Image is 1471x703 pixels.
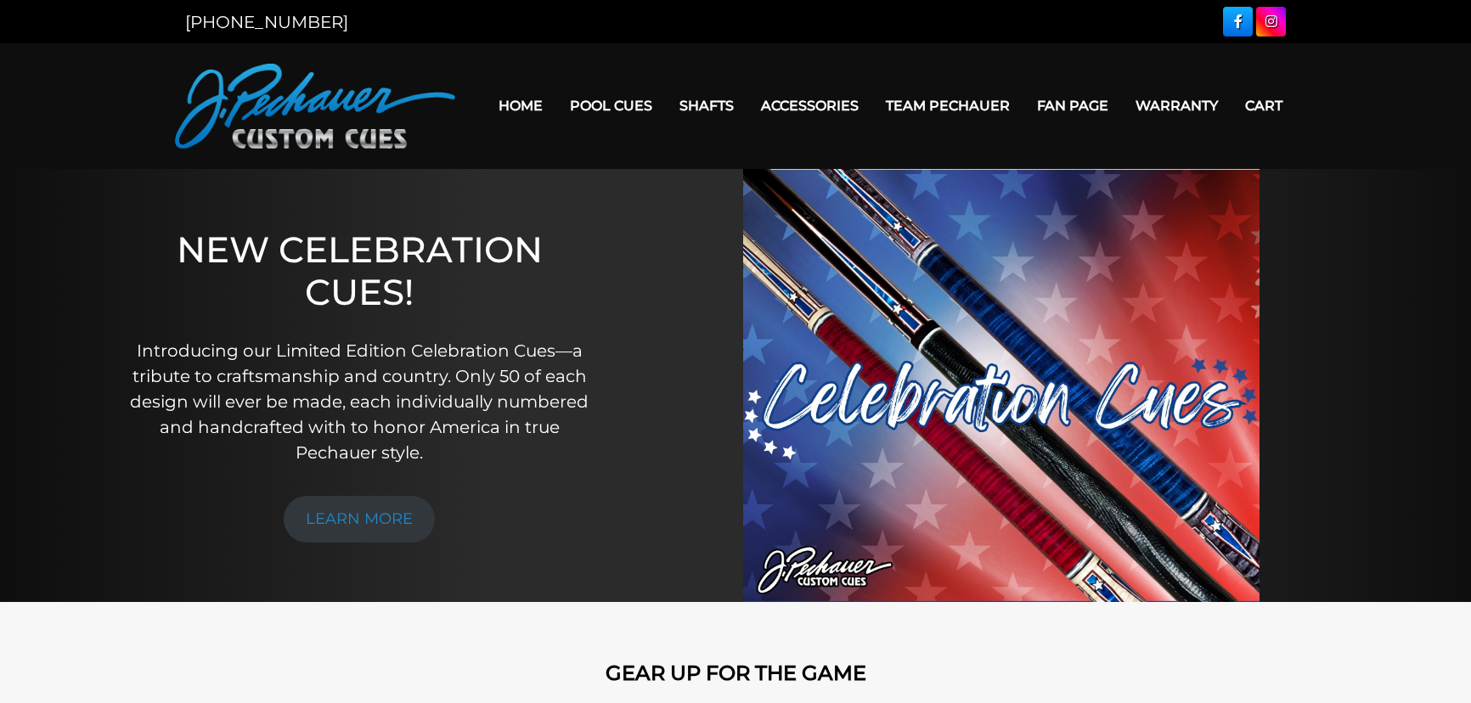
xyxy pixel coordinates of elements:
[119,338,600,465] p: Introducing our Limited Edition Celebration Cues—a tribute to craftsmanship and country. Only 50 ...
[1122,84,1231,127] a: Warranty
[747,84,872,127] a: Accessories
[485,84,556,127] a: Home
[872,84,1023,127] a: Team Pechauer
[119,228,600,314] h1: NEW CELEBRATION CUES!
[175,64,455,149] img: Pechauer Custom Cues
[1231,84,1296,127] a: Cart
[284,496,435,543] a: LEARN MORE
[185,12,348,32] a: [PHONE_NUMBER]
[606,661,866,685] strong: GEAR UP FOR THE GAME
[1023,84,1122,127] a: Fan Page
[666,84,747,127] a: Shafts
[556,84,666,127] a: Pool Cues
